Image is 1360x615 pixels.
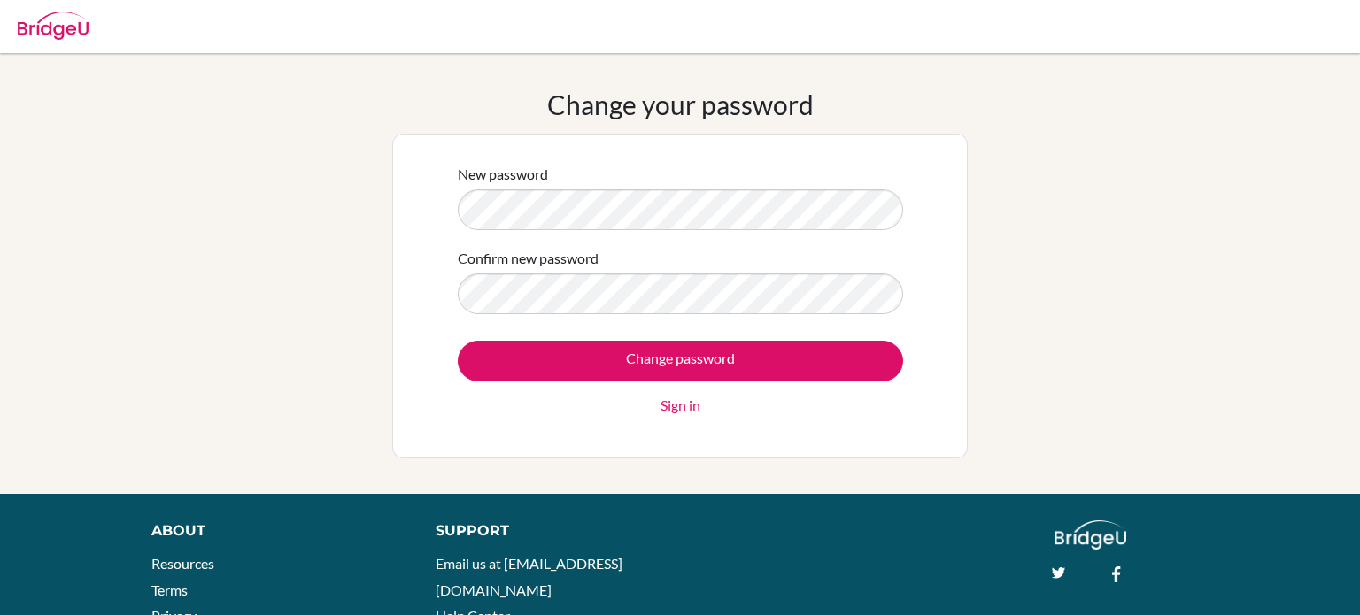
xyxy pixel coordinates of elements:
a: Email us at [EMAIL_ADDRESS][DOMAIN_NAME] [436,555,622,598]
a: Terms [151,581,188,598]
a: Resources [151,555,214,572]
h1: Change your password [547,88,814,120]
div: About [151,520,396,542]
img: logo_white@2x-f4f0deed5e89b7ecb1c2cc34c3e3d731f90f0f143d5ea2071677605dd97b5244.png [1055,520,1126,550]
label: New password [458,164,548,185]
div: Support [436,520,661,542]
input: Change password [458,341,903,381]
a: Sign in [661,395,700,416]
img: Bridge-U [18,12,89,40]
label: Confirm new password [458,248,599,269]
